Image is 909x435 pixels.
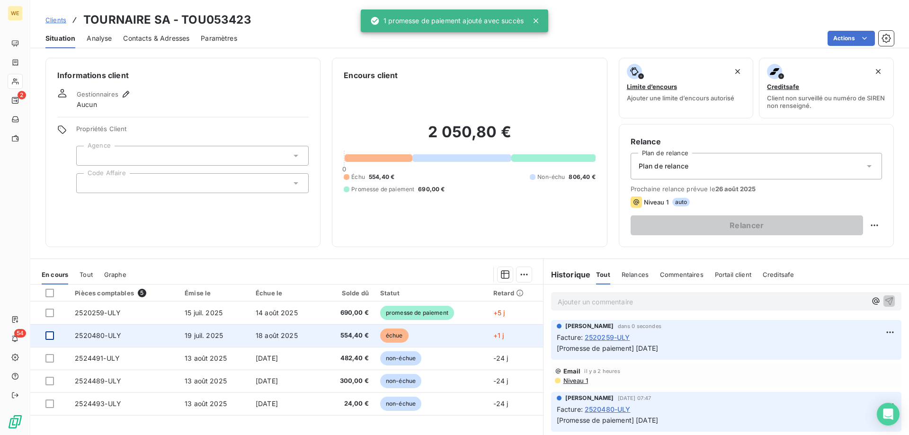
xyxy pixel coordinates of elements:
[75,377,121,385] span: 2524489-ULY
[351,173,365,181] span: Échu
[631,215,863,235] button: Relancer
[585,404,631,414] span: 2520480-ULY
[327,308,369,318] span: 690,00 €
[185,354,227,362] span: 13 août 2025
[660,271,704,278] span: Commentaires
[631,185,882,193] span: Prochaine relance prévue le
[631,136,882,147] h6: Relance
[327,289,369,297] div: Solde dû
[256,309,298,317] span: 14 août 2025
[327,354,369,363] span: 482,40 €
[18,91,26,99] span: 2
[104,271,126,278] span: Graphe
[45,34,75,43] span: Situation
[380,374,421,388] span: non-échue
[351,185,414,194] span: Promesse de paiement
[256,354,278,362] span: [DATE]
[380,306,454,320] span: promesse de paiement
[123,34,189,43] span: Contacts & Adresses
[493,354,508,362] span: -24 j
[327,399,369,408] span: 24,00 €
[537,173,565,181] span: Non-échu
[563,367,581,375] span: Email
[8,93,22,108] a: 2
[493,399,508,408] span: -24 j
[256,331,298,339] span: 18 août 2025
[185,377,227,385] span: 13 août 2025
[763,271,794,278] span: Creditsafe
[256,289,315,297] div: Échue le
[185,399,227,408] span: 13 août 2025
[493,289,537,297] div: Retard
[493,377,508,385] span: -24 j
[618,395,651,401] span: [DATE] 07:47
[45,16,66,24] span: Clients
[75,309,121,317] span: 2520259-ULY
[672,198,690,206] span: auto
[201,34,237,43] span: Paramètres
[596,271,610,278] span: Tout
[344,70,398,81] h6: Encours client
[565,322,614,330] span: [PERSON_NAME]
[77,90,118,98] span: Gestionnaires
[557,404,583,414] span: Facture :
[557,416,658,424] span: [Promesse de paiement] [DATE]
[493,309,505,317] span: +5 j
[369,173,394,181] span: 554,40 €
[83,11,251,28] h3: TOURNAIRE SA - TOU053423
[75,331,121,339] span: 2520480-ULY
[618,323,661,329] span: dans 0 secondes
[57,70,309,81] h6: Informations client
[256,399,278,408] span: [DATE]
[8,414,23,429] img: Logo LeanPay
[380,289,482,297] div: Statut
[644,198,668,206] span: Niveau 1
[185,309,223,317] span: 15 juil. 2025
[185,289,244,297] div: Émise le
[759,58,894,118] button: CreditsafeClient non surveillé ou numéro de SIREN non renseigné.
[327,331,369,340] span: 554,40 €
[627,83,677,90] span: Limite d’encours
[42,271,68,278] span: En cours
[380,397,421,411] span: non-échue
[557,332,583,342] span: Facture :
[344,123,595,151] h2: 2 050,80 €
[75,354,120,362] span: 2524491-ULY
[493,331,504,339] span: +1 j
[627,94,734,102] span: Ajouter une limite d’encours autorisé
[370,12,524,29] div: 1 promesse de paiement ajouté avec succès
[80,271,93,278] span: Tout
[639,161,688,171] span: Plan de relance
[544,269,591,280] h6: Historique
[622,271,649,278] span: Relances
[715,185,756,193] span: 26 août 2025
[715,271,751,278] span: Portail client
[380,351,421,365] span: non-échue
[877,403,900,426] div: Open Intercom Messenger
[138,289,146,297] span: 5
[327,376,369,386] span: 300,00 €
[828,31,875,46] button: Actions
[14,329,26,337] span: 54
[87,34,112,43] span: Analyse
[84,151,92,160] input: Ajouter une valeur
[380,328,409,343] span: échue
[84,179,92,187] input: Ajouter une valeur
[569,173,595,181] span: 806,40 €
[767,83,799,90] span: Creditsafe
[77,100,97,109] span: Aucun
[585,332,630,342] span: 2520259-ULY
[342,165,346,173] span: 0
[584,368,620,374] span: il y a 2 heures
[75,399,121,408] span: 2524493-ULY
[562,377,588,384] span: Niveau 1
[256,377,278,385] span: [DATE]
[76,125,309,138] span: Propriétés Client
[565,394,614,402] span: [PERSON_NAME]
[767,94,886,109] span: Client non surveillé ou numéro de SIREN non renseigné.
[8,6,23,21] div: WE
[45,15,66,25] a: Clients
[557,344,658,352] span: [Promesse de paiement] [DATE]
[619,58,754,118] button: Limite d’encoursAjouter une limite d’encours autorisé
[185,331,223,339] span: 19 juil. 2025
